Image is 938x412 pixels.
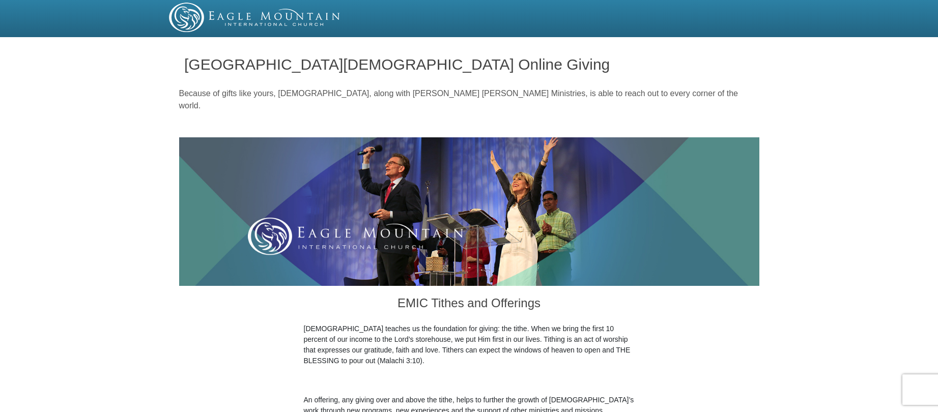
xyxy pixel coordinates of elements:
[169,3,341,32] img: EMIC
[304,323,635,366] p: [DEMOGRAPHIC_DATA] teaches us the foundation for giving: the tithe. When we bring the first 10 pe...
[184,56,754,73] h1: [GEOGRAPHIC_DATA][DEMOGRAPHIC_DATA] Online Giving
[304,286,635,323] h3: EMIC Tithes and Offerings
[179,87,759,112] p: Because of gifts like yours, [DEMOGRAPHIC_DATA], along with [PERSON_NAME] [PERSON_NAME] Ministrie...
